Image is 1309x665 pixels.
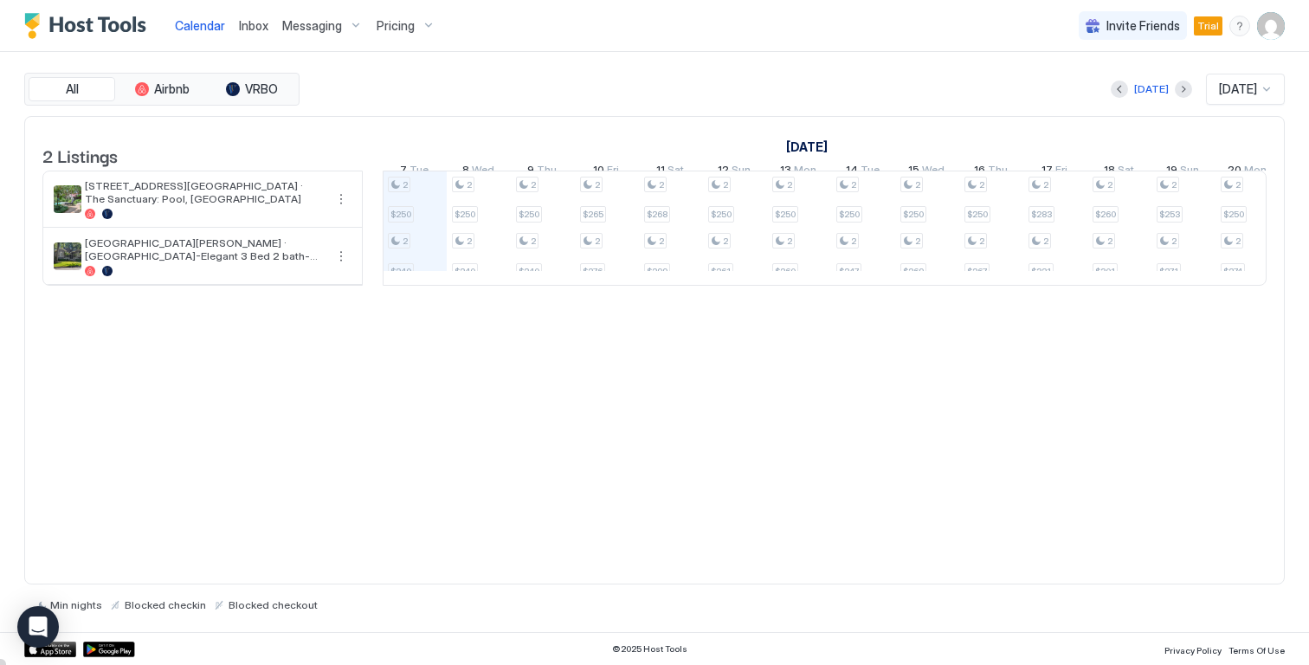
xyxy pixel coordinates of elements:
[519,266,539,277] span: $240
[390,266,411,277] span: $240
[612,643,687,655] span: © 2025 Host Tools
[1171,179,1177,190] span: 2
[1162,159,1203,184] a: October 19, 2025
[1159,266,1178,277] span: $271
[519,209,539,220] span: $250
[175,16,225,35] a: Calendar
[787,179,792,190] span: 2
[390,209,411,220] span: $250
[711,266,731,277] span: $261
[583,209,603,220] span: $265
[239,16,268,35] a: Inbox
[1037,159,1072,184] a: October 17, 2025
[647,266,667,277] span: $299
[974,163,985,181] span: 16
[175,18,225,33] span: Calendar
[331,246,351,267] div: menu
[467,236,472,247] span: 2
[1111,81,1128,98] button: Previous month
[846,163,858,181] span: 14
[467,179,472,190] span: 2
[595,236,600,247] span: 2
[775,209,796,220] span: $250
[908,163,919,181] span: 15
[1164,640,1222,658] a: Privacy Policy
[647,209,667,220] span: $268
[1107,236,1112,247] span: 2
[400,163,407,181] span: 7
[782,134,832,159] a: October 1, 2025
[839,209,860,220] span: $250
[377,18,415,34] span: Pricing
[455,209,475,220] span: $250
[903,209,924,220] span: $250
[723,236,728,247] span: 2
[711,209,732,220] span: $250
[331,189,351,210] button: More options
[50,598,102,611] span: Min nights
[66,81,79,97] span: All
[282,18,342,34] span: Messaging
[239,18,268,33] span: Inbox
[1106,18,1180,34] span: Invite Friends
[904,159,949,184] a: October 15, 2025
[537,163,557,181] span: Thu
[125,598,206,611] span: Blocked checkin
[967,266,987,277] span: $267
[17,606,59,648] div: Open Intercom Messenger
[24,13,154,39] a: Host Tools Logo
[531,236,536,247] span: 2
[589,159,623,184] a: October 10, 2025
[718,163,729,181] span: 12
[1164,645,1222,655] span: Privacy Policy
[1043,236,1048,247] span: 2
[331,189,351,210] div: menu
[1235,179,1241,190] span: 2
[209,77,295,101] button: VRBO
[794,163,816,181] span: Mon
[915,179,920,190] span: 2
[455,266,475,277] span: $240
[1166,163,1177,181] span: 19
[24,642,76,657] div: App Store
[331,246,351,267] button: More options
[1041,163,1053,181] span: 17
[841,159,884,184] a: October 14, 2025
[523,159,561,184] a: October 9, 2025
[458,159,499,184] a: October 8, 2025
[472,163,494,181] span: Wed
[979,179,984,190] span: 2
[723,179,728,190] span: 2
[1197,18,1219,34] span: Trial
[154,81,190,97] span: Airbnb
[1171,236,1177,247] span: 2
[851,236,856,247] span: 2
[1257,12,1285,40] div: User profile
[656,163,665,181] span: 11
[42,142,118,168] span: 2 Listings
[776,159,821,184] a: October 13, 2025
[1175,81,1192,98] button: Next month
[583,266,603,277] span: $276
[1132,79,1171,100] button: [DATE]
[713,159,755,184] a: October 12, 2025
[839,266,859,277] span: $247
[54,185,81,213] div: listing image
[1223,159,1271,184] a: October 20, 2025
[403,179,408,190] span: 2
[1031,209,1052,220] span: $283
[54,242,81,270] div: listing image
[979,236,984,247] span: 2
[652,159,688,184] a: October 11, 2025
[988,163,1008,181] span: Thu
[1223,266,1242,277] span: $274
[85,236,324,262] span: [GEOGRAPHIC_DATA][PERSON_NAME] · [GEOGRAPHIC_DATA]-Elegant 3 Bed 2 bath-[GEOGRAPHIC_DATA]
[667,163,684,181] span: Sat
[775,266,796,277] span: $260
[1229,16,1250,36] div: menu
[396,159,433,184] a: October 7, 2025
[1244,163,1267,181] span: Mon
[403,236,408,247] span: 2
[732,163,751,181] span: Sun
